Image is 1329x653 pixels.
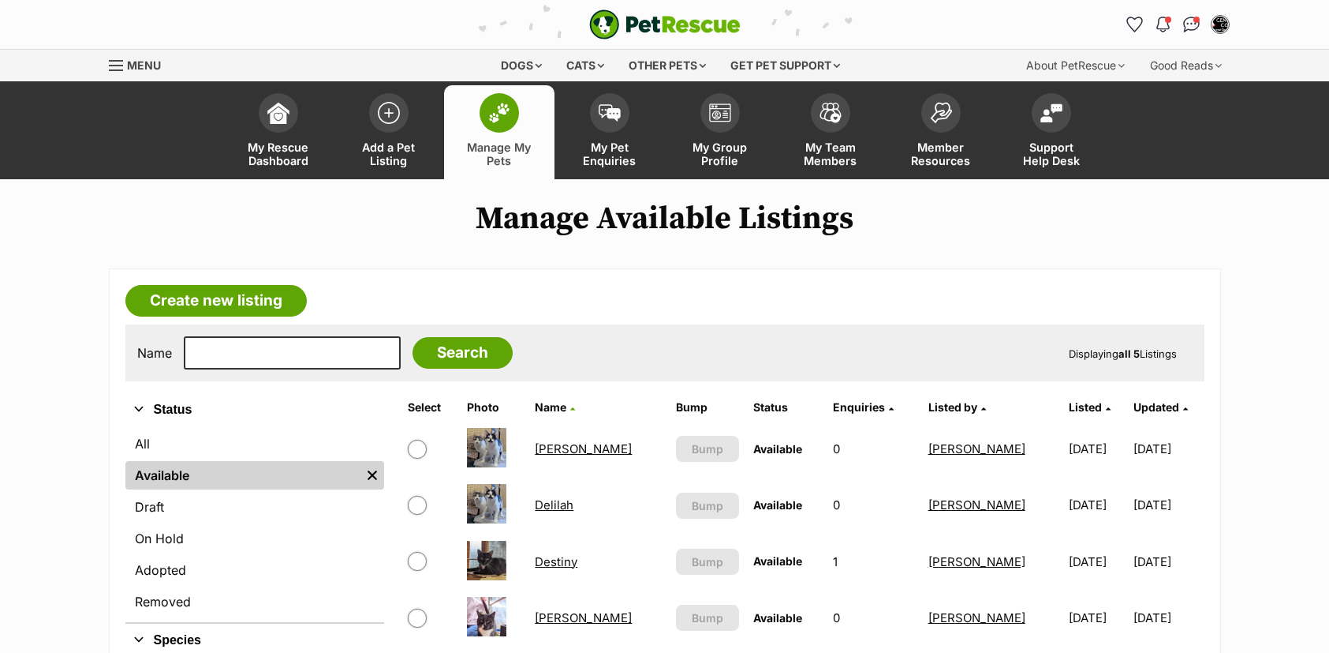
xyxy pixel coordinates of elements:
[1062,591,1132,645] td: [DATE]
[928,554,1025,569] a: [PERSON_NAME]
[676,605,740,631] button: Bump
[125,587,384,616] a: Removed
[819,103,842,123] img: team-members-icon-5396bd8760b3fe7c0b43da4ab00e1e3bb1a5d9ba89233759b79545d2d3fc5d0d.svg
[685,141,756,167] span: My Group Profile
[1069,400,1111,414] a: Listed
[1016,141,1087,167] span: Support Help Desk
[535,400,575,414] a: Name
[1133,400,1188,414] a: Updated
[334,85,444,179] a: Add a Pet Listing
[127,58,161,72] span: Menu
[360,461,384,490] a: Remove filter
[930,102,952,123] img: member-resources-icon-8e73f808a243e03378d46382f2149f9095a855e16c252ad45f914b54edf8863c.svg
[618,50,717,81] div: Other pets
[243,141,314,167] span: My Rescue Dashboard
[719,50,851,81] div: Get pet support
[535,610,632,625] a: [PERSON_NAME]
[535,441,632,456] a: [PERSON_NAME]
[747,395,825,420] th: Status
[125,630,384,651] button: Species
[125,493,384,521] a: Draft
[1069,347,1177,360] span: Displaying Listings
[886,85,996,179] a: Member Resources
[795,141,866,167] span: My Team Members
[599,104,621,122] img: pet-enquiries-icon-7e3ad2cf08bfb03b45e93fb7055b45f3efa6380592205ae92323e6603595dc1f.svg
[833,400,885,414] span: translation missing: en.admin.listings.index.attributes.enquiries
[444,85,554,179] a: Manage My Pets
[827,478,920,532] td: 0
[753,611,802,625] span: Available
[827,535,920,589] td: 1
[1122,12,1148,37] a: Favourites
[461,395,527,420] th: Photo
[1212,17,1228,32] img: Deanna Walton profile pic
[125,430,384,458] a: All
[670,395,746,420] th: Bump
[996,85,1107,179] a: Support Help Desk
[1133,535,1203,589] td: [DATE]
[1179,12,1204,37] a: Conversations
[574,141,645,167] span: My Pet Enquiries
[676,493,740,519] button: Bump
[1133,422,1203,476] td: [DATE]
[709,103,731,122] img: group-profile-icon-3fa3cf56718a62981997c0bc7e787c4b2cf8bcc04b72c1350f741eb67cf2f40e.svg
[1133,591,1203,645] td: [DATE]
[125,285,307,317] a: Create new listing
[353,141,424,167] span: Add a Pet Listing
[137,346,172,360] label: Name
[1208,12,1233,37] button: My account
[833,400,894,414] a: Enquiries
[775,85,886,179] a: My Team Members
[125,524,384,553] a: On Hold
[223,85,334,179] a: My Rescue Dashboard
[1062,478,1132,532] td: [DATE]
[1040,103,1062,122] img: help-desk-icon-fdf02630f3aa405de69fd3d07c3f3aa587a6932b1a1747fa1d2bba05be0121f9.svg
[1139,50,1233,81] div: Good Reads
[1151,12,1176,37] button: Notifications
[467,541,506,580] img: Destiny
[488,103,510,123] img: manage-my-pets-icon-02211641906a0b7f246fdf0571729dbe1e7629f14944591b6c1af311fb30b64b.svg
[535,400,566,414] span: Name
[1069,400,1102,414] span: Listed
[827,422,920,476] td: 0
[109,50,172,78] a: Menu
[692,554,723,570] span: Bump
[1183,17,1200,32] img: chat-41dd97257d64d25036548639549fe6c8038ab92f7586957e7f3b1b290dea8141.svg
[1156,17,1169,32] img: notifications-46538b983faf8c2785f20acdc204bb7945ddae34d4c08c2a6579f10ce5e182be.svg
[1118,347,1140,360] strong: all 5
[1133,478,1203,532] td: [DATE]
[692,610,723,626] span: Bump
[928,610,1025,625] a: [PERSON_NAME]
[464,141,535,167] span: Manage My Pets
[665,85,775,179] a: My Group Profile
[692,441,723,457] span: Bump
[928,400,977,414] span: Listed by
[555,50,615,81] div: Cats
[753,442,802,456] span: Available
[1122,12,1233,37] ul: Account quick links
[125,400,384,420] button: Status
[467,597,506,636] img: Lionel
[554,85,665,179] a: My Pet Enquiries
[125,426,384,622] div: Status
[753,498,802,512] span: Available
[535,497,573,512] a: Delilah
[928,497,1025,512] a: [PERSON_NAME]
[413,337,513,369] input: Search
[589,9,741,39] img: logo-e224e6f780fb5917bec1dbf3a21bbac754714ae5b6737aabdf751b685950b380.svg
[267,102,289,124] img: dashboard-icon-eb2f2d2d3e046f16d808141f083e7271f6b2e854fb5c12c21221c1fb7104beca.svg
[490,50,553,81] div: Dogs
[125,461,360,490] a: Available
[827,591,920,645] td: 0
[905,141,976,167] span: Member Resources
[676,549,740,575] button: Bump
[753,554,802,568] span: Available
[378,102,400,124] img: add-pet-listing-icon-0afa8454b4691262ce3f59096e99ab1cd57d4a30225e0717b998d2c9b9846f56.svg
[928,400,986,414] a: Listed by
[1062,422,1132,476] td: [DATE]
[535,554,577,569] a: Destiny
[692,497,723,514] span: Bump
[676,436,740,462] button: Bump
[928,441,1025,456] a: [PERSON_NAME]
[125,556,384,584] a: Adopted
